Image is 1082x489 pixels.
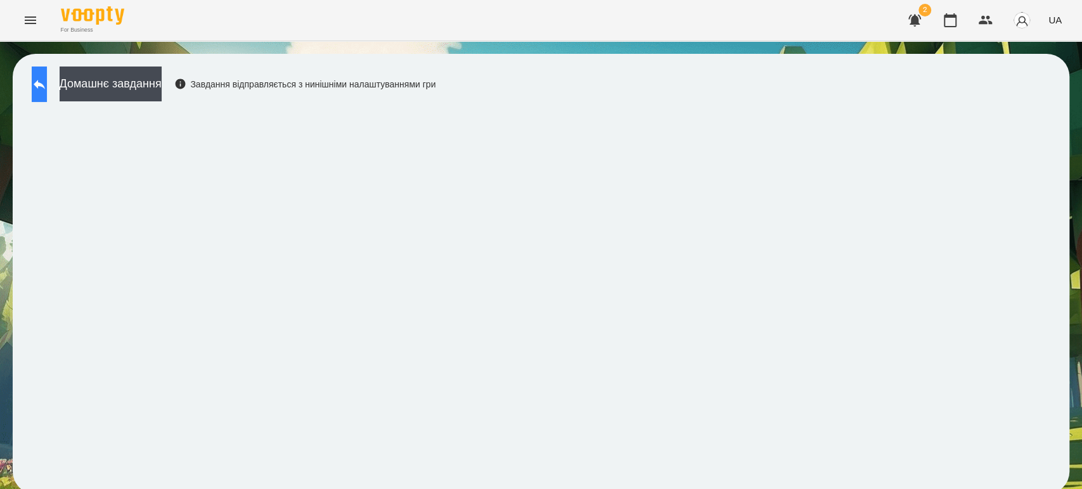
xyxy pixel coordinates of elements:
button: UA [1043,8,1067,32]
div: Завдання відправляється з нинішніми налаштуваннями гри [174,78,436,91]
img: avatar_s.png [1013,11,1031,29]
button: Menu [15,5,46,35]
button: Домашнє завдання [60,67,162,101]
span: 2 [918,4,931,16]
span: For Business [61,26,124,34]
span: UA [1048,13,1062,27]
img: Voopty Logo [61,6,124,25]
